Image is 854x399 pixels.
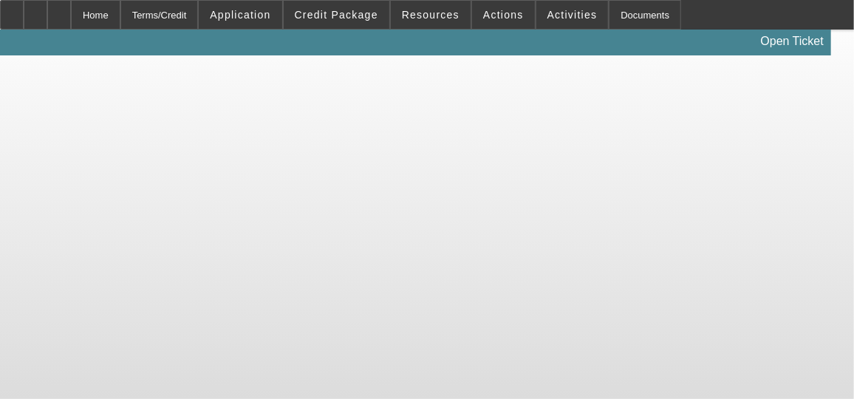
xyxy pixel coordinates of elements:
button: Activities [536,1,609,29]
button: Actions [472,1,535,29]
button: Application [199,1,281,29]
span: Application [210,9,270,21]
span: Resources [402,9,460,21]
a: Open Ticket [755,29,830,54]
button: Credit Package [284,1,389,29]
span: Credit Package [295,9,378,21]
span: Activities [547,9,598,21]
button: Resources [391,1,471,29]
span: Actions [483,9,524,21]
